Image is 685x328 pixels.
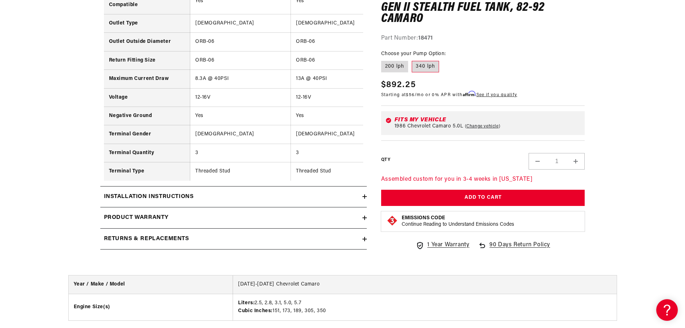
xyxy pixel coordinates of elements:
[190,88,291,107] td: 12-16V
[104,144,190,162] th: Terminal Quantity
[416,241,469,250] a: 1 Year Warranty
[291,107,392,125] td: Yes
[291,51,392,69] td: ORB-06
[104,70,190,88] th: Maximum Current Draw
[402,215,445,221] strong: Emissions Code
[387,215,398,226] img: Emissions code
[402,215,514,228] button: Emissions CodeContinue Reading to Understand Emissions Codes
[104,192,194,202] h2: Installation Instructions
[104,162,190,181] th: Terminal Type
[381,34,585,43] div: Part Number:
[104,33,190,51] th: Outlet Outside Diameter
[381,190,585,206] button: Add to Cart
[100,207,367,228] summary: Product warranty
[465,123,501,129] a: Change vehicle
[233,294,617,320] td: 2.5, 2.8, 3.1, 5.0, 5.7 151, 173, 189, 305, 350
[402,221,514,228] p: Continue Reading to Understand Emissions Codes
[381,91,517,98] p: Starting at /mo or 0% APR with .
[381,50,447,58] legend: Choose your Pump Option:
[291,14,392,33] td: [DEMOGRAPHIC_DATA]
[381,157,390,163] label: QTY
[381,2,585,25] h1: Gen II Stealth Fuel Tank, 82-92 Camaro
[190,125,291,144] td: [DEMOGRAPHIC_DATA]
[427,241,469,250] span: 1 Year Warranty
[104,213,169,223] h2: Product warranty
[190,144,291,162] td: 3
[394,123,463,129] span: 1986 Chevrolet Camaro 5.0L
[381,78,416,91] span: $892.25
[238,300,255,306] strong: Liters:
[291,88,392,107] td: 12-16V
[291,144,392,162] td: 3
[233,275,617,294] td: [DATE]-[DATE] Chevrolet Camaro
[190,70,291,88] td: 8.3A @ 40PSI
[412,61,439,72] label: 340 lph
[476,93,517,97] a: See if you qualify - Learn more about Affirm Financing (opens in modal)
[406,93,415,97] span: $56
[291,70,392,88] td: 13A @ 40PSI
[463,91,475,96] span: Affirm
[69,294,233,320] th: Engine Size(s)
[489,241,550,257] span: 90 Days Return Policy
[104,14,190,33] th: Outlet Type
[190,14,291,33] td: [DEMOGRAPHIC_DATA]
[104,125,190,144] th: Terminal Gender
[190,107,291,125] td: Yes
[69,275,233,294] th: Year / Make / Model
[381,175,585,184] p: Assembled custom for you in 3-4 weeks in [US_STATE]
[478,241,550,257] a: 90 Days Return Policy
[104,51,190,69] th: Return Fitting Size
[100,187,367,207] summary: Installation Instructions
[381,61,408,72] label: 200 lph
[100,229,367,250] summary: Returns & replacements
[418,35,433,41] strong: 18471
[238,308,273,314] strong: Cubic Inches:
[104,234,189,244] h2: Returns & replacements
[190,33,291,51] td: ORB-06
[394,117,581,123] div: Fits my vehicle
[104,88,190,107] th: Voltage
[190,51,291,69] td: ORB-06
[291,33,392,51] td: ORB-06
[104,107,190,125] th: Negative Ground
[291,162,392,181] td: Threaded Stud
[190,162,291,181] td: Threaded Stud
[291,125,392,144] td: [DEMOGRAPHIC_DATA]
